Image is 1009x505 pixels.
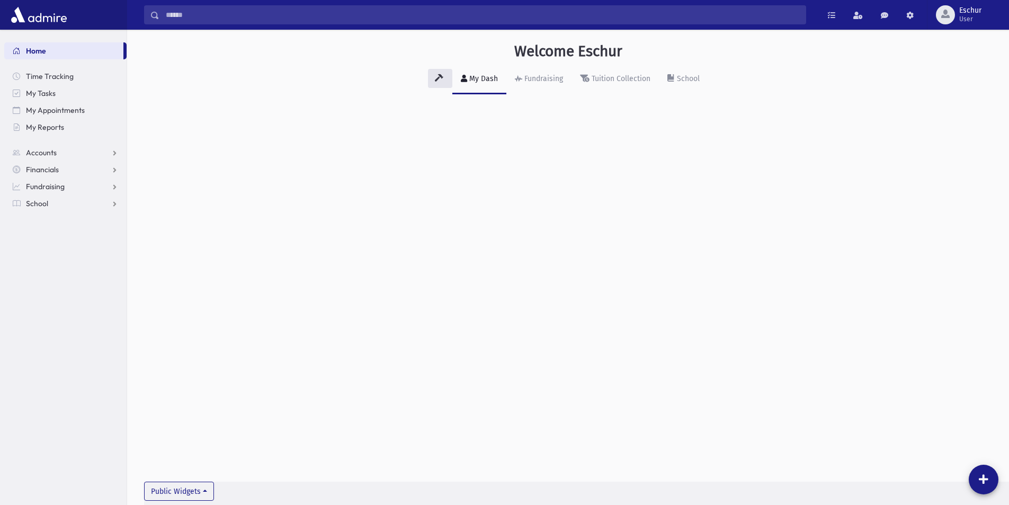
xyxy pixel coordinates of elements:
[506,65,572,94] a: Fundraising
[26,105,85,115] span: My Appointments
[26,122,64,132] span: My Reports
[4,102,127,119] a: My Appointments
[514,42,622,60] h3: Welcome Eschur
[26,165,59,174] span: Financials
[26,46,46,56] span: Home
[452,65,506,94] a: My Dash
[590,74,650,83] div: Tuition Collection
[572,65,659,94] a: Tuition Collection
[4,144,127,161] a: Accounts
[522,74,563,83] div: Fundraising
[26,182,65,191] span: Fundraising
[26,72,74,81] span: Time Tracking
[467,74,498,83] div: My Dash
[4,119,127,136] a: My Reports
[144,482,214,501] button: Public Widgets
[26,148,57,157] span: Accounts
[4,68,127,85] a: Time Tracking
[659,65,708,94] a: School
[4,178,127,195] a: Fundraising
[4,161,127,178] a: Financials
[159,5,806,24] input: Search
[8,4,69,25] img: AdmirePro
[26,88,56,98] span: My Tasks
[4,195,127,212] a: School
[959,6,981,15] span: Eschur
[4,42,123,59] a: Home
[675,74,700,83] div: School
[4,85,127,102] a: My Tasks
[959,15,981,23] span: User
[26,199,48,208] span: School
